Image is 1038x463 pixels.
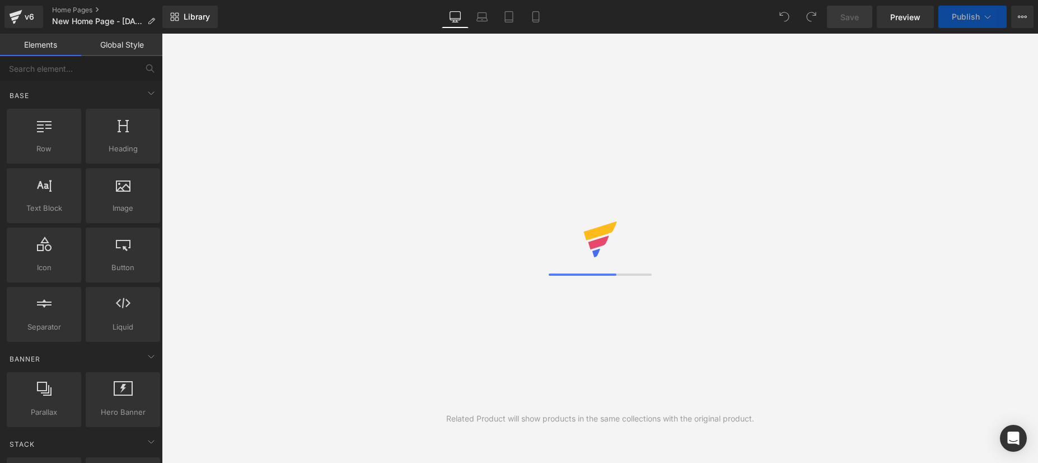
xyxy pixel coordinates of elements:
a: Home Pages [52,6,164,15]
div: Open Intercom Messenger [1000,425,1027,452]
span: New Home Page - [DATE] [52,17,143,26]
div: v6 [22,10,36,24]
span: Publish [952,12,980,21]
a: Preview [877,6,934,28]
span: Hero Banner [89,406,157,418]
span: Preview [890,11,920,23]
a: Global Style [81,34,162,56]
a: v6 [4,6,43,28]
span: Save [840,11,859,23]
span: Liquid [89,321,157,333]
button: Publish [938,6,1007,28]
div: Related Product will show products in the same collections with the original product. [446,413,754,425]
span: Text Block [10,202,78,214]
a: Laptop [469,6,495,28]
a: Desktop [442,6,469,28]
a: Mobile [522,6,549,28]
button: Undo [773,6,796,28]
span: Separator [10,321,78,333]
span: Button [89,262,157,274]
span: Icon [10,262,78,274]
a: New Library [162,6,218,28]
span: Library [184,12,210,22]
span: Banner [8,354,41,364]
span: Parallax [10,406,78,418]
button: Redo [800,6,822,28]
button: More [1011,6,1034,28]
a: Tablet [495,6,522,28]
span: Heading [89,143,157,155]
span: Image [89,202,157,214]
span: Base [8,90,30,101]
span: Row [10,143,78,155]
span: Stack [8,439,36,450]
